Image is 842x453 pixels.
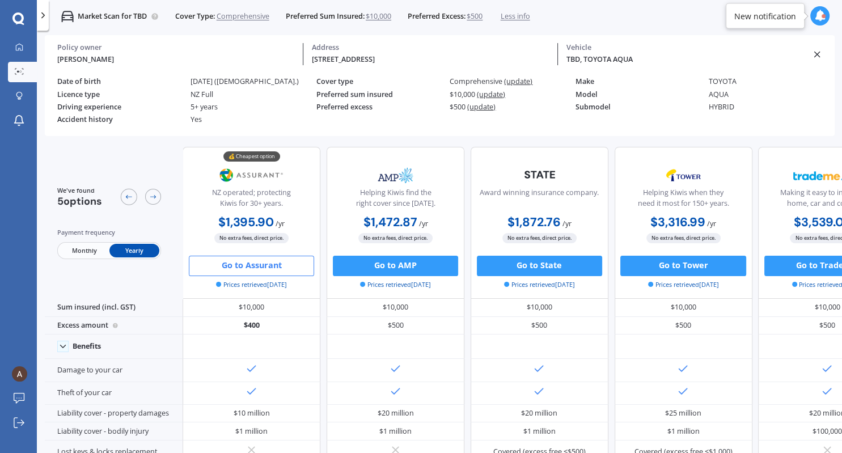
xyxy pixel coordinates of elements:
div: $10 million [234,408,270,418]
div: Comprehensive [450,77,575,86]
b: $1,395.90 [218,214,274,230]
div: $500 [471,317,608,335]
div: Date of birth [57,77,183,86]
div: Licence type [57,90,183,99]
span: We've found [57,186,102,195]
div: $10,000 [327,299,464,317]
div: Sum insured (incl. GST) [45,299,183,317]
div: $10,000 [450,90,575,99]
div: $1 million [379,426,412,437]
div: Yes [191,115,316,124]
img: ACg8ocI6WjY5uTeS8DIq5_yS9hO9UNUl-MEKZlcLLggeh_Ba-21DQg=s96-c [12,366,27,382]
div: $25 million [665,408,701,418]
span: Preferred Sum Insured: [285,11,364,22]
div: Submodel [576,103,701,111]
span: $500 [467,11,483,22]
div: $500 [327,317,464,335]
div: $10,000 [615,299,752,317]
span: 5 options [57,194,102,208]
span: No extra fees, direct price. [646,233,721,243]
div: Payment frequency [57,227,162,238]
div: NZ operated; protecting Kiwis for 30+ years. [192,188,312,213]
div: NZ Full [191,90,316,99]
button: Go to Assurant [189,256,314,276]
div: Accident history [57,115,183,124]
div: HYBRID [709,103,834,111]
div: [DATE] ([DEMOGRAPHIC_DATA].) [191,77,316,86]
div: $500 [615,317,752,335]
div: 5+ years [191,103,316,111]
button: Go to State [477,256,602,276]
span: (update) [467,102,496,112]
p: Market Scan for TBD [78,11,147,22]
div: $10,000 [183,299,320,317]
span: Prices retrieved [DATE] [504,280,575,289]
div: $500 [450,103,575,111]
div: [STREET_ADDRESS] [312,54,549,65]
img: AMP.webp [362,163,429,188]
div: $1 million [523,426,556,437]
div: TOYOTA [709,77,834,86]
div: Cover type [316,77,442,86]
div: $20 million [521,408,557,418]
span: Yearly [109,244,159,257]
button: Go to AMP [333,256,458,276]
span: Comprehensive [217,11,269,22]
div: New notification [734,10,796,22]
b: $1,872.76 [507,214,561,230]
div: $10,000 [471,299,608,317]
div: Policy owner [57,43,295,52]
img: State-text-1.webp [506,163,573,187]
div: Benefits [73,342,101,351]
div: $100,000 [813,426,842,437]
div: Theft of your car [45,382,183,405]
div: Preferred excess [316,103,442,111]
span: Preferred Excess: [408,11,466,22]
div: Preferred sum insured [316,90,442,99]
div: Helping Kiwis find the right cover since [DATE]. [335,188,455,213]
span: $10,000 [366,11,391,22]
span: (update) [504,77,532,86]
img: Tower.webp [650,163,717,188]
div: AQUA [709,90,834,99]
div: TBD, TOYOTA AQUA [566,54,803,65]
span: / yr [707,219,716,228]
span: (update) [477,90,505,99]
div: Liability cover - bodily injury [45,422,183,441]
span: No extra fees, direct price. [502,233,577,243]
span: No extra fees, direct price. [358,233,433,243]
b: $1,472.87 [363,214,417,230]
span: Cover Type: [175,11,215,22]
div: Damage to your car [45,359,183,382]
div: Helping Kiwis when they need it most for 150+ years. [623,188,743,213]
div: 💰 Cheapest option [223,151,280,162]
div: Address [312,43,549,52]
span: / yr [562,219,572,228]
img: Assurant.png [218,163,285,188]
span: No extra fees, direct price. [214,233,289,243]
div: Driving experience [57,103,183,111]
img: car.f15378c7a67c060ca3f3.svg [61,10,74,23]
div: $1 million [667,426,700,437]
div: Excess amount [45,317,183,335]
button: Go to Tower [620,256,746,276]
span: / yr [276,219,285,228]
span: Prices retrieved [DATE] [360,280,431,289]
span: Less info [501,11,530,22]
span: Prices retrieved [DATE] [648,280,719,289]
div: Liability cover - property damages [45,405,183,423]
div: $400 [183,317,320,335]
div: Award winning insurance company. [480,188,599,213]
div: [PERSON_NAME] [57,54,295,65]
span: Prices retrieved [DATE] [216,280,287,289]
div: Make [576,77,701,86]
div: $20 million [377,408,413,418]
b: $3,316.99 [650,214,705,230]
span: Monthly [59,244,109,257]
div: Vehicle [566,43,803,52]
div: Model [576,90,701,99]
span: / yr [418,219,428,228]
div: $1 million [235,426,268,437]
